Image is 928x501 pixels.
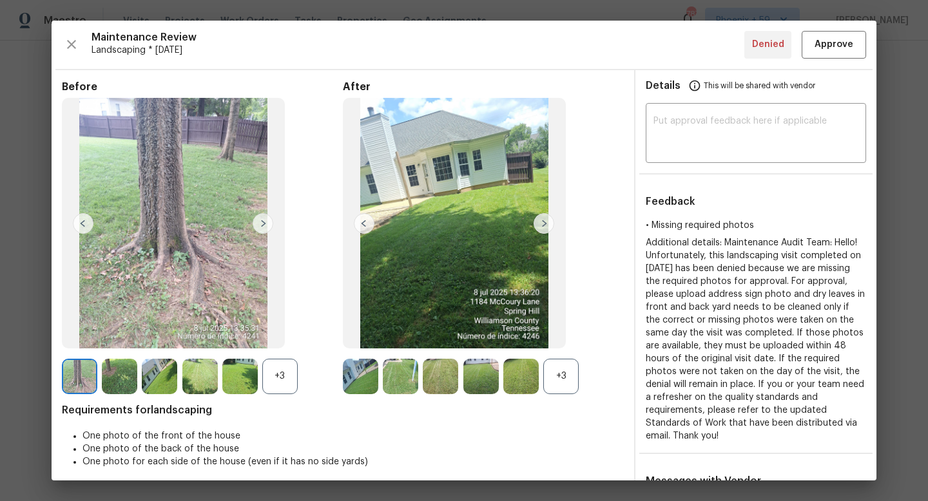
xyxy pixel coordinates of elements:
div: +3 [262,359,298,394]
span: Before [62,80,343,93]
span: • Missing required photos [646,221,754,230]
img: right-chevron-button-url [534,213,554,234]
span: Requirements for landscaping [62,404,624,417]
span: Landscaping * [DATE] [92,44,744,57]
span: Feedback [646,196,695,207]
li: One photo of the back of the house [82,442,624,455]
span: Messages with Vendor [646,476,761,486]
span: Details [646,70,681,101]
span: After [343,80,624,93]
img: right-chevron-button-url [253,213,273,234]
li: One photo for each side of the house (even if it has no side yards) [82,455,624,468]
img: left-chevron-button-url [354,213,374,234]
span: Maintenance Review [92,31,744,44]
button: Approve [802,31,866,59]
span: Additional details: Maintenance Audit Team: Hello! Unfortunately, this landscaping visit complete... [646,238,865,440]
img: left-chevron-button-url [73,213,93,234]
span: This will be shared with vendor [704,70,815,101]
span: Approve [815,37,853,53]
li: One photo of the front of the house [82,430,624,442]
div: +3 [543,359,579,394]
